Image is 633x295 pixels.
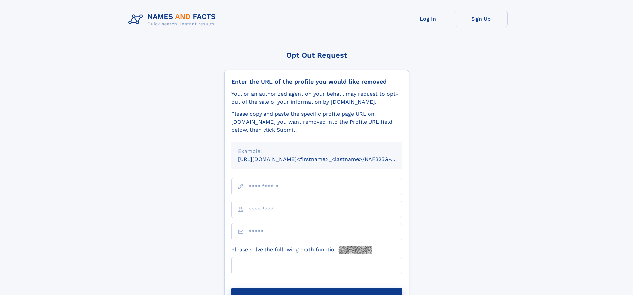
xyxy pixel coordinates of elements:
[238,147,395,155] div: Example:
[231,78,402,85] div: Enter the URL of the profile you would like removed
[231,110,402,134] div: Please copy and paste the specific profile page URL on [DOMAIN_NAME] you want removed into the Pr...
[401,11,455,27] a: Log In
[126,11,221,29] img: Logo Names and Facts
[231,90,402,106] div: You, or an authorized agent on your behalf, may request to opt-out of the sale of your informatio...
[224,51,409,59] div: Opt Out Request
[231,246,372,254] label: Please solve the following math function:
[238,156,415,162] small: [URL][DOMAIN_NAME]<firstname>_<lastname>/NAF325G-xxxxxxxx
[455,11,508,27] a: Sign Up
